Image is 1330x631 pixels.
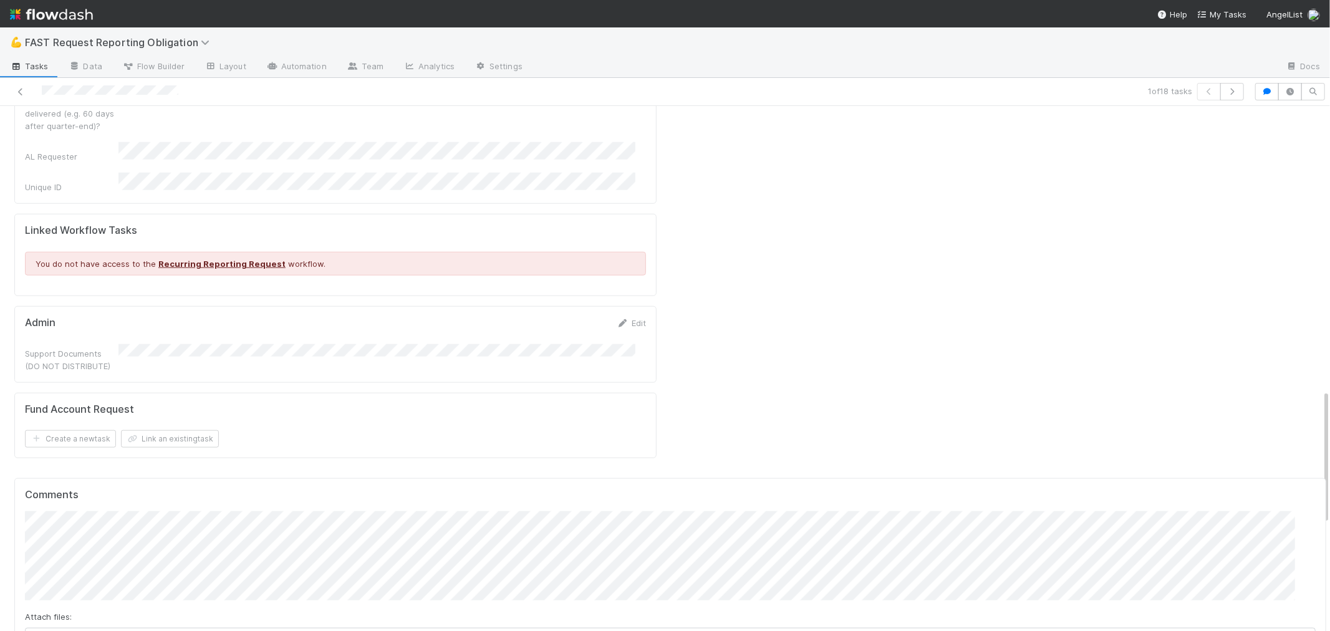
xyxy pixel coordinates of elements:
div: Unique ID [25,181,118,193]
div: You do not have access to the workflow. [25,252,646,276]
span: FAST Request Reporting Obligation [25,36,216,49]
h5: Linked Workflow Tasks [25,224,646,237]
button: Create a newtask [25,430,116,448]
span: Flow Builder [122,60,185,72]
label: Attach files: [25,610,72,623]
div: Support Documents (DO NOT DISTRIBUTE) [25,347,118,372]
a: Automation [256,57,337,77]
a: Recurring Reporting Request [158,259,286,269]
a: Data [59,57,112,77]
img: logo-inverted-e16ddd16eac7371096b0.svg [10,4,93,25]
a: Settings [465,57,532,77]
h5: Comments [25,489,1316,501]
img: avatar_8d06466b-a936-4205-8f52-b0cc03e2a179.png [1308,9,1320,21]
button: Link an existingtask [121,430,219,448]
a: Team [337,57,393,77]
span: Tasks [10,60,49,72]
div: AL Requester [25,150,118,163]
a: Analytics [393,57,465,77]
a: Layout [195,57,256,77]
a: My Tasks [1197,8,1246,21]
div: Help [1157,8,1187,21]
span: My Tasks [1197,9,1246,19]
span: 1 of 18 tasks [1148,85,1192,97]
span: AngelList [1266,9,1303,19]
a: Flow Builder [112,57,195,77]
h5: Admin [25,317,55,329]
span: 💪 [10,37,22,47]
h5: Fund Account Request [25,403,134,416]
a: Edit [617,318,646,328]
a: Docs [1276,57,1330,77]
